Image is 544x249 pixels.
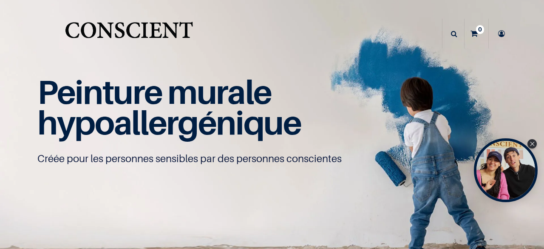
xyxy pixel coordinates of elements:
span: hypoallergénique [37,103,301,142]
span: Peinture murale [37,72,272,112]
p: Créée pour les personnes sensibles par des personnes conscientes [37,152,507,166]
img: Conscient [63,17,195,51]
a: Logo of Conscient [63,17,195,51]
a: 0 [465,19,488,49]
div: Tolstoy bubble widget [474,138,538,202]
div: Close Tolstoy widget [527,139,537,149]
div: Open Tolstoy [474,138,538,202]
sup: 0 [476,25,484,34]
div: Open Tolstoy widget [474,138,538,202]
